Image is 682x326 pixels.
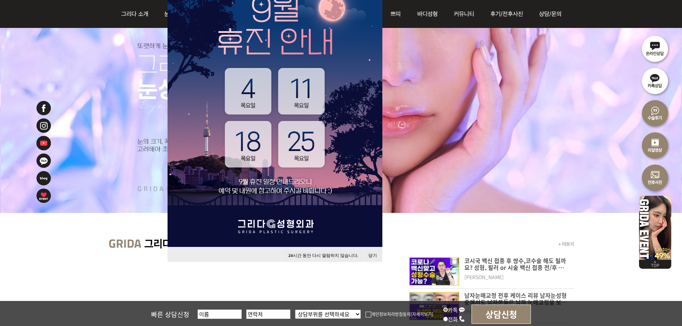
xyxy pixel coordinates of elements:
img: 네이버블로그 [36,170,52,186]
img: main_grida_tv_title.jpg [108,231,194,257]
img: 이벤트 [36,188,52,204]
img: 위로가기 [639,260,671,269]
input: 상담신청 [471,305,531,324]
button: 24시간 동안 다시 열람하지 않습니다. [285,251,362,261]
p: 남자눈매교정 전후 케이스 리뷰 남자눈성형 중에서도 남자분들은 남자 눈매교정을 보통 하시는 경우는 다양하게 있는데요 눈뜨는 힘이 좀 부족하거나 눈꺼풀이 늘어나서 눈동자의 노출량이 [464,292,569,305]
p: 코시국 백신 접종 후 쌍수,코수술 해도 될까요? 성형, 필러 or 시술 백신 접종 전/후 가능한지 알려드립니다. [464,257,569,271]
img: call_icon.png [459,316,465,322]
img: checkbox.png [366,312,371,317]
dt: [PERSON_NAME] [464,274,569,286]
label: 개인정보처리방침동의 [366,311,411,317]
input: 이름 [198,310,242,319]
input: 전화 [443,317,448,321]
button: 닫기 [365,251,381,261]
a: + 더보기 [558,241,574,247]
img: 수술전후사진 [639,161,671,193]
img: 리얼영상 [639,129,671,161]
img: 페이스북 [36,100,52,116]
input: 카톡 [443,307,448,312]
label: 카톡 [443,306,465,313]
img: 유투브 [36,135,52,151]
img: 수술후기 [639,97,671,129]
label: 전화 [443,315,465,323]
input: 연락처 [246,310,290,319]
span: 빠른 상담신청 [151,310,189,319]
a: [자세히보기] [411,311,433,317]
img: 온라인상담 [639,32,671,64]
img: 이벤트 [639,193,671,260]
strong: 24 [289,253,293,258]
img: 카카오톡 [36,153,52,169]
img: 인스타그램 [36,118,52,133]
img: 카톡상담 [639,64,671,97]
img: kakao_icon.png [459,306,465,313]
